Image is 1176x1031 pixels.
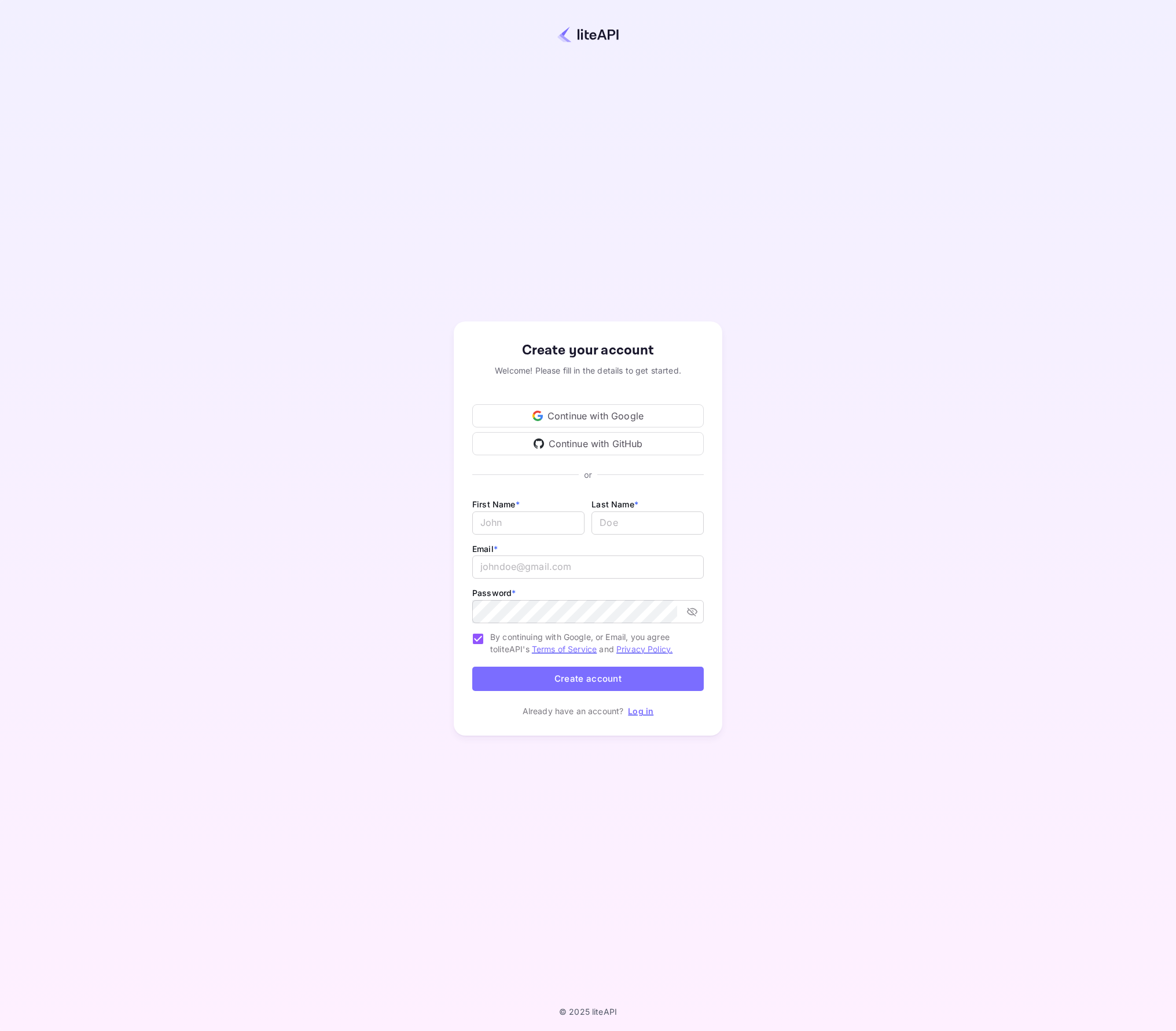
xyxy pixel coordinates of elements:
a: Log in [628,706,653,716]
label: Last Name [591,499,638,509]
div: Create your account [472,340,704,361]
p: Already have an account? [523,705,624,717]
input: John [472,511,585,535]
button: toggle password visibility [682,601,703,622]
img: liteapi [557,26,619,43]
div: Continue with Google [472,404,704,427]
input: johndoe@gmail.com [472,555,704,579]
div: Welcome! Please fill in the details to get started. [472,364,704,376]
label: First Name [472,499,520,509]
input: Doe [591,511,704,535]
button: Create account [472,667,704,692]
label: Password [472,588,516,598]
a: Terms of Service [532,644,597,654]
a: Privacy Policy. [616,644,672,654]
label: Email [472,544,498,554]
div: Continue with GitHub [472,432,704,455]
span: By continuing with Google, or Email, you agree to liteAPI's and [490,631,694,655]
p: © 2025 liteAPI [559,1007,617,1017]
